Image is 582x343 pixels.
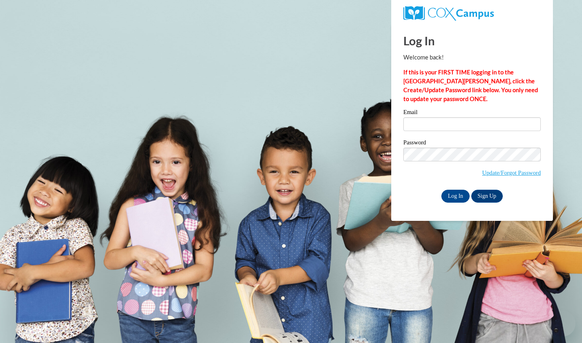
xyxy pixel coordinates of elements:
h1: Log In [403,32,541,49]
a: Sign Up [471,190,503,203]
iframe: Button to launch messaging window [550,311,576,337]
strong: If this is your FIRST TIME logging in to the [GEOGRAPHIC_DATA][PERSON_NAME], click the Create/Upd... [403,69,538,102]
label: Password [403,140,541,148]
label: Email [403,109,541,117]
img: COX Campus [403,6,494,21]
input: Log In [441,190,470,203]
p: Welcome back! [403,53,541,62]
a: Update/Forgot Password [482,169,541,176]
a: COX Campus [403,6,541,21]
